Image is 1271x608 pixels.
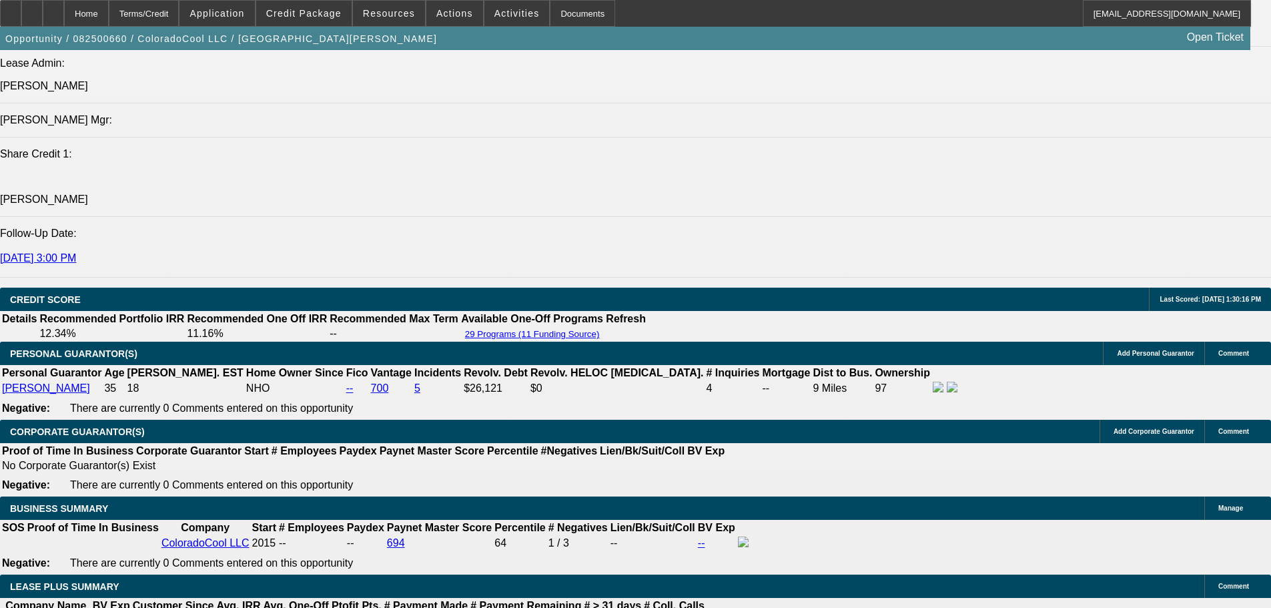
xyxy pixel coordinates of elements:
[687,445,725,457] b: BV Exp
[340,445,377,457] b: Paydex
[387,537,405,549] a: 694
[494,8,540,19] span: Activities
[127,367,244,378] b: [PERSON_NAME]. EST
[1218,583,1249,590] span: Comment
[252,522,276,533] b: Start
[763,367,811,378] b: Mortgage
[10,426,145,437] span: CORPORATE GUARANTOR(S)
[127,381,244,396] td: 18
[2,402,50,414] b: Negative:
[1,521,25,535] th: SOS
[1,444,134,458] th: Proof of Time In Business
[813,367,873,378] b: Dist to Bus.
[380,445,484,457] b: Paynet Master Score
[272,445,337,457] b: # Employees
[347,522,384,533] b: Paydex
[1,312,37,326] th: Details
[353,1,425,26] button: Resources
[371,382,389,394] a: 700
[1218,428,1249,435] span: Comment
[104,367,124,378] b: Age
[1117,350,1194,357] span: Add Personal Guarantor
[246,367,344,378] b: Home Owner Since
[1218,350,1249,357] span: Comment
[10,581,119,592] span: LEASE PLUS SUMMARY
[933,382,943,392] img: facebook-icon.png
[484,1,550,26] button: Activities
[387,522,492,533] b: Paynet Master Score
[2,557,50,569] b: Negative:
[189,8,244,19] span: Application
[256,1,352,26] button: Credit Package
[279,537,286,549] span: --
[494,537,545,549] div: 64
[2,382,90,394] a: [PERSON_NAME]
[279,522,344,533] b: # Employees
[426,1,483,26] button: Actions
[70,557,353,569] span: There are currently 0 Comments entered on this opportunity
[70,479,353,491] span: There are currently 0 Comments entered on this opportunity
[874,381,931,396] td: 97
[371,367,412,378] b: Vantage
[436,8,473,19] span: Actions
[2,367,101,378] b: Personal Guarantor
[329,327,459,340] td: --
[1218,505,1243,512] span: Manage
[10,348,137,359] span: PERSONAL GUARANTOR(S)
[39,312,185,326] th: Recommended Portfolio IRR
[464,367,528,378] b: Revolv. Debt
[39,327,185,340] td: 12.34%
[10,503,108,514] span: BUSINESS SUMMARY
[186,312,328,326] th: Recommended One Off IRR
[875,367,930,378] b: Ownership
[244,445,268,457] b: Start
[530,381,705,396] td: $0
[494,522,545,533] b: Percentile
[705,381,760,396] td: 4
[530,367,704,378] b: Revolv. HELOC [MEDICAL_DATA].
[136,445,242,457] b: Corporate Guarantor
[10,294,81,305] span: CREDIT SCORE
[1182,26,1249,49] a: Open Ticket
[329,312,459,326] th: Recommended Max Term
[1114,428,1194,435] span: Add Corporate Guarantor
[246,381,344,396] td: NHO
[27,521,159,535] th: Proof of Time In Business
[266,8,342,19] span: Credit Package
[179,1,254,26] button: Application
[186,327,328,340] td: 11.16%
[813,381,873,396] td: 9 Miles
[762,381,811,396] td: --
[461,328,604,340] button: 29 Programs (11 Funding Source)
[541,445,598,457] b: #Negatives
[947,382,957,392] img: linkedin-icon.png
[363,8,415,19] span: Resources
[698,522,735,533] b: BV Exp
[605,312,647,326] th: Refresh
[487,445,538,457] b: Percentile
[1,459,731,473] td: No Corporate Guarantor(s) Exist
[346,382,354,394] a: --
[548,522,608,533] b: # Negatives
[252,536,277,551] td: 2015
[5,33,437,44] span: Opportunity / 082500660 / ColoradoCool LLC / [GEOGRAPHIC_DATA][PERSON_NAME]
[414,367,461,378] b: Incidents
[698,537,705,549] a: --
[738,537,749,547] img: facebook-icon.png
[181,522,230,533] b: Company
[70,402,353,414] span: There are currently 0 Comments entered on this opportunity
[610,522,695,533] b: Lien/Bk/Suit/Coll
[463,381,528,396] td: $26,121
[2,479,50,491] b: Negative:
[548,537,608,549] div: 1 / 3
[414,382,420,394] a: 5
[103,381,125,396] td: 35
[610,536,696,551] td: --
[346,367,368,378] b: Fico
[346,536,385,551] td: --
[460,312,604,326] th: Available One-Off Programs
[1160,296,1261,303] span: Last Scored: [DATE] 1:30:16 PM
[161,537,250,549] a: ColoradoCool LLC
[706,367,759,378] b: # Inquiries
[600,445,685,457] b: Lien/Bk/Suit/Coll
